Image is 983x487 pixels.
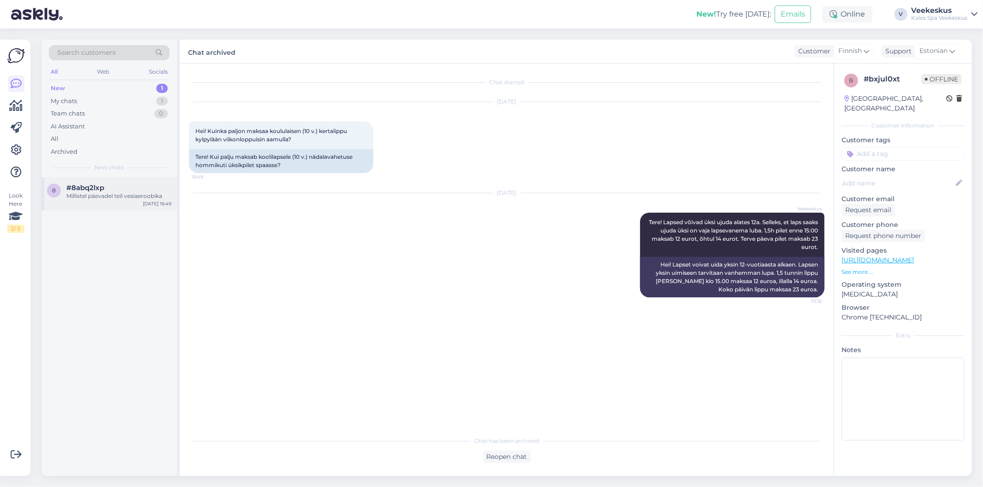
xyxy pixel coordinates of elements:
p: Operating system [842,280,965,290]
div: Online [822,6,872,23]
div: Extra [842,331,965,340]
div: All [51,134,59,144]
span: b [849,77,854,84]
div: V [895,8,907,21]
div: Team chats [51,109,85,118]
p: [MEDICAL_DATA] [842,290,965,299]
div: [DATE] 16:49 [143,200,171,207]
div: Veekeskus [911,7,967,14]
b: New! [696,10,716,18]
a: VeekeskusKales Spa Veekeskus [911,7,977,22]
span: 10:18 [787,298,822,305]
div: Millistel päevadel teil vesiaeroobika [66,192,171,200]
div: 1 [156,84,168,93]
div: 2 / 3 [7,225,24,233]
div: Socials [147,66,170,78]
span: Finnish [838,46,862,56]
div: Customer information [842,122,965,130]
div: AI Assistant [51,122,85,131]
div: Look Here [7,191,24,233]
span: #8abq2lxp [66,184,104,192]
div: [GEOGRAPHIC_DATA], [GEOGRAPHIC_DATA] [844,94,946,113]
div: Web [95,66,112,78]
button: Emails [775,6,811,23]
p: Customer phone [842,220,965,230]
p: Browser [842,303,965,313]
p: Chrome [TECHNICAL_ID] [842,313,965,322]
div: # bxjul0xt [864,74,921,85]
span: Estonian [919,46,948,56]
span: Hei! Kuinka paljon maksaa koululaisen (10 v.) kertalippu kylpylään viikonloppuisin aamulla? [195,128,348,143]
span: 19:49 [192,174,226,180]
p: See more ... [842,268,965,276]
div: New [51,84,65,93]
div: Kales Spa Veekeskus [911,14,967,22]
p: Visited pages [842,246,965,255]
input: Add a tag [842,147,965,161]
div: Customer [795,46,830,56]
div: Reopen chat [483,451,531,463]
span: New chats [94,163,124,172]
div: All [49,66,59,78]
div: Try free [DATE]: [696,9,771,20]
span: Tere! Lapsed võivad üksi ujuda alates 12a. Selleks, et laps saaks ujuda üksi on vaja lapsevanema ... [649,219,819,250]
div: Request phone number [842,230,925,242]
div: [DATE] [189,98,824,106]
img: Askly Logo [7,47,25,64]
div: Tere! Kui palju maksab koolilapsele (10 v.) nädalavahetuse hommikuti üksikpilet spaasse? [189,149,373,173]
div: [DATE] [189,189,824,197]
label: Chat archived [188,45,235,58]
p: Customer name [842,164,965,174]
a: [URL][DOMAIN_NAME] [842,256,914,264]
span: Chat has been archived [474,437,539,445]
div: Hei! Lapset voivat uida yksin 12-vuotiaasta alkaen. Lapsen yksin uimiseen tarvitaan vanhemman lup... [640,257,824,297]
div: Support [882,46,912,56]
div: My chats [51,97,77,106]
span: 8 [52,187,56,194]
div: 0 [154,109,168,118]
span: Search customers [57,48,116,58]
div: Archived [51,147,77,157]
span: Veekeskus [787,205,822,212]
input: Add name [842,178,954,188]
span: Offline [921,74,962,84]
p: Customer email [842,194,965,204]
div: Chat started [189,78,824,87]
div: 1 [156,97,168,106]
p: Notes [842,345,965,355]
div: Request email [842,204,895,216]
p: Customer tags [842,135,965,145]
